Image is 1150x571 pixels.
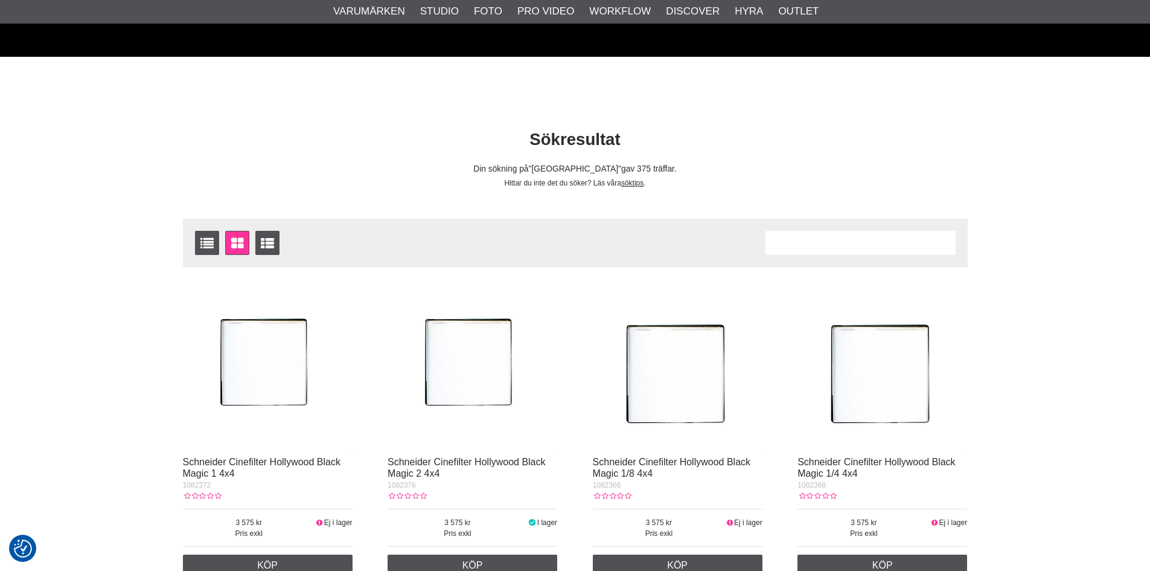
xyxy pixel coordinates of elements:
a: Pro Video [517,4,574,19]
button: Samtyckesinställningar [14,538,32,560]
a: Discover [666,4,720,19]
span: 1082366 [593,481,621,489]
a: Varumärken [333,4,405,19]
a: Listvisning [195,231,219,255]
a: Hyra [735,4,763,19]
a: Schneider Cinefilter Hollywood Black Magic 1 4x4 [183,457,340,479]
span: Pris exkl [593,528,726,539]
span: 1082368 [797,481,826,489]
img: Schneider Cinefilter Hollywood Black Magic 1/8 4x4 [593,279,762,449]
i: Ej i lager [930,518,939,527]
a: Foto [474,4,502,19]
a: Studio [420,4,459,19]
span: Pris exkl [388,528,528,539]
i: Ej i lager [725,518,734,527]
i: Ej i lager [315,518,324,527]
div: Kundbetyg: 0 [183,491,222,502]
a: Utökad listvisning [255,231,280,255]
img: Schneider Cinefilter Hollywood Black Magic 1 4x4 [183,279,353,449]
span: 3 575 [797,517,930,528]
a: Schneider Cinefilter Hollywood Black Magic 1/4 4x4 [797,457,955,479]
div: Kundbetyg: 0 [593,491,631,502]
span: . [644,179,645,187]
span: 3 575 [593,517,726,528]
a: Fönstervisning [225,231,249,255]
img: Schneider Cinefilter Hollywood Black Magic 2 4x4 [388,279,557,449]
span: 1082372 [183,481,211,489]
span: 1082376 [388,481,416,489]
a: Outlet [778,4,819,19]
img: Schneider Cinefilter Hollywood Black Magic 1/4 4x4 [797,279,967,449]
span: Din sökning på gav 375 träffar. [473,164,677,173]
div: Kundbetyg: 0 [388,491,426,502]
span: Hittar du inte det du söker? Läs våra [504,179,621,187]
span: 3 575 [388,517,528,528]
span: Pris exkl [797,528,930,539]
span: Pris exkl [183,528,316,539]
a: söktips [621,179,644,187]
span: Ej i lager [939,518,968,527]
span: Ej i lager [324,518,353,527]
a: Schneider Cinefilter Hollywood Black Magic 1/8 4x4 [593,457,750,479]
span: Ej i lager [734,518,762,527]
div: Kundbetyg: 0 [797,491,836,502]
span: [GEOGRAPHIC_DATA] [529,164,621,173]
a: Schneider Cinefilter Hollywood Black Magic 2 4x4 [388,457,545,479]
span: 3 575 [183,517,316,528]
a: Workflow [589,4,651,19]
img: Revisit consent button [14,540,32,558]
span: I lager [537,518,557,527]
i: I lager [528,518,537,527]
h1: Sökresultat [174,128,977,152]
